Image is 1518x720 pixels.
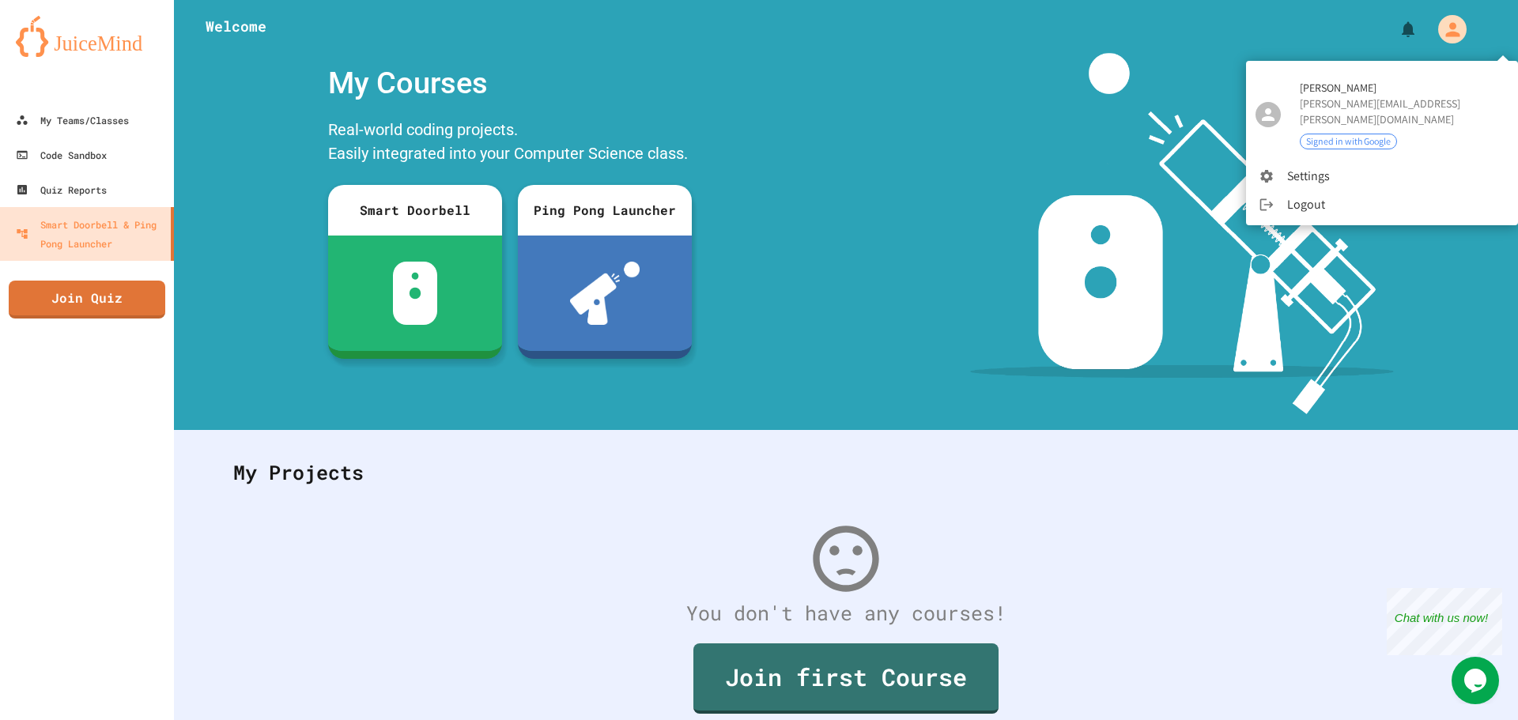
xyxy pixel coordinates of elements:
[1246,190,1518,219] li: Logout
[1301,134,1396,148] span: Signed in with Google
[1300,80,1505,96] span: [PERSON_NAME]
[1246,162,1518,190] li: Settings
[1300,96,1505,127] div: [PERSON_NAME][EMAIL_ADDRESS][PERSON_NAME][DOMAIN_NAME]
[1387,588,1502,655] iframe: chat widget
[1452,657,1502,704] iframe: chat widget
